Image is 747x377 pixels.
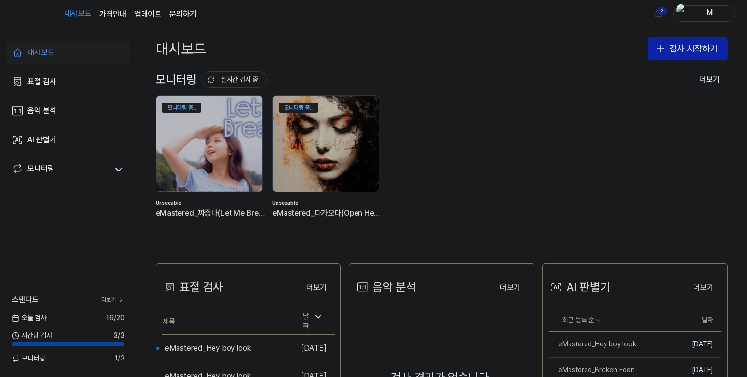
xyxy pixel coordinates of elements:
img: profile [676,4,688,23]
div: AI 판별기 [27,134,56,146]
div: 모니터링 [27,163,54,176]
button: 가격안내 [99,8,126,20]
div: 표절 검사 [162,278,223,296]
button: 더보기 [299,278,335,297]
div: 표절 검사 [27,76,56,87]
a: 모니터링 [12,163,109,176]
th: 제목 [162,308,291,335]
td: [DATE] [291,334,335,362]
div: 모니터링 중.. [162,103,201,113]
span: 모니터링 [12,354,45,363]
div: 날짜 [299,309,327,334]
button: 더보기 [685,278,721,297]
div: 음악 분석 [355,278,416,296]
button: profileMl [673,5,735,22]
a: 대시보드 [64,0,91,27]
a: eMastered_Hey boy look [549,332,665,357]
div: 대시보드 [156,37,206,60]
div: eMastered_Hey boy look [165,343,251,354]
span: 16 / 20 [106,313,124,323]
button: 실시간 검사 중 [202,71,267,88]
div: 대시보드 [27,47,54,58]
div: Unseeable [272,199,381,207]
div: eMastered_다가오다(Open Heart) [272,207,381,220]
a: 더보기 [685,277,721,297]
a: 표절 검사 [6,70,130,93]
span: 시간당 검사 [12,331,52,341]
div: 모니터링 중.. [279,103,318,113]
a: 대시보드 [6,41,130,64]
span: 오늘 검사 [12,313,46,323]
div: 모니터링 [156,70,267,89]
a: 더보기 [299,277,335,297]
button: 더보기 [492,278,528,297]
a: 업데이트 [134,8,161,20]
a: 문의하기 [169,8,196,20]
div: Unseeable [156,199,265,207]
a: 모니터링 중..backgroundIamgeUnseeableeMastered_짜증나(Let Me Breathe) [156,95,265,234]
button: 알림2 [651,6,666,21]
td: [DATE] [665,332,721,358]
div: eMastered_Hey boy look [549,340,636,349]
div: eMastered_Broken Eden [549,365,635,375]
span: 1 / 3 [114,354,124,363]
span: 3 / 3 [113,331,124,341]
div: Ml [691,8,729,18]
a: 음악 분석 [6,99,130,122]
img: backgroundIamge [156,96,262,192]
img: backgroundIamge [273,96,379,192]
div: eMastered_짜증나(Let Me Breathe) [156,207,265,220]
th: 날짜 [665,308,721,332]
div: 음악 분석 [27,105,56,117]
a: 더보기 [101,296,124,304]
div: 2 [658,7,667,15]
img: 알림 [653,8,664,19]
button: 더보기 [692,70,728,89]
a: AI 판별기 [6,128,130,152]
button: 검사 시작하기 [648,37,728,60]
a: 더보기 [492,277,528,297]
div: AI 판별기 [549,278,610,296]
a: 모니터링 중..backgroundIamgeUnseeableeMastered_다가오다(Open Heart) [272,95,381,234]
span: 스탠다드 [12,294,39,306]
